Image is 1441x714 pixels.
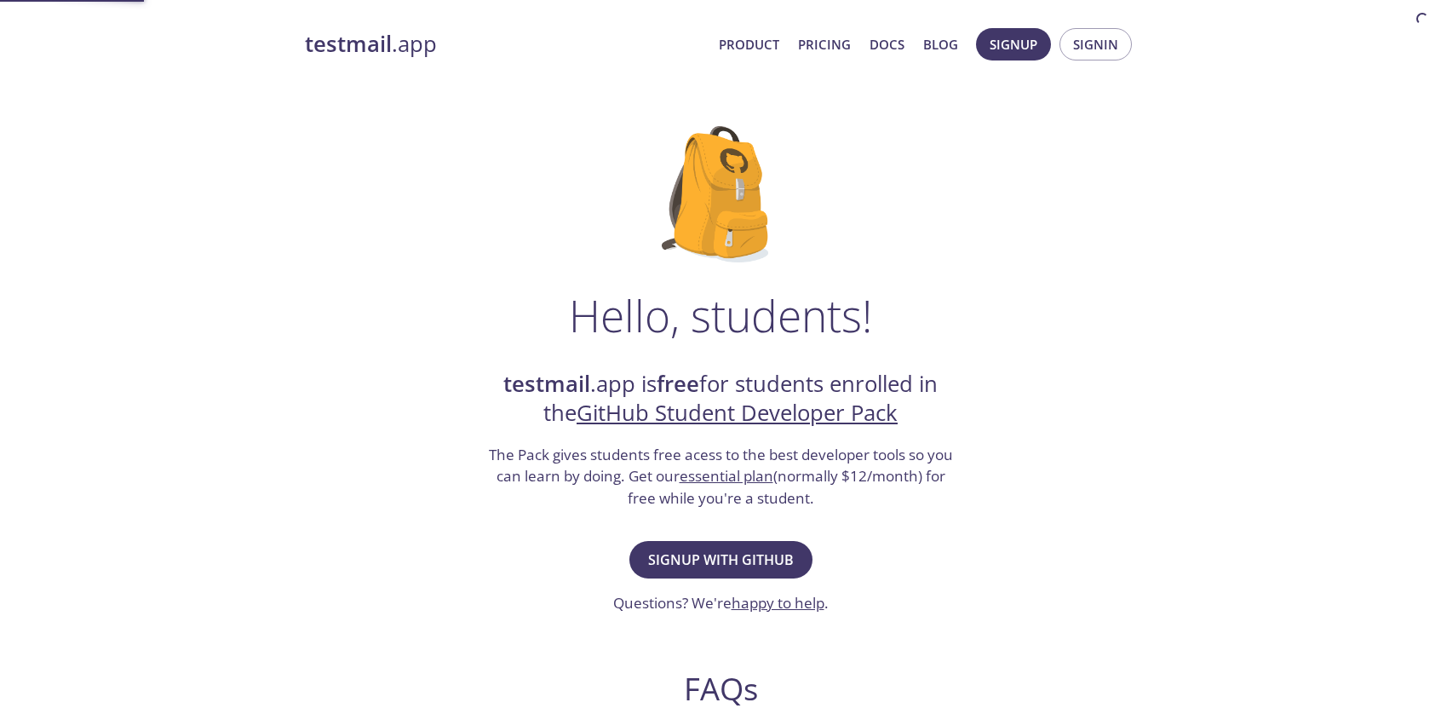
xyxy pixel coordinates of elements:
a: GitHub Student Developer Pack [577,398,898,428]
a: happy to help [732,593,824,613]
h3: Questions? We're . [613,592,829,614]
strong: testmail [305,29,392,59]
img: github-student-backpack.png [662,126,780,262]
h2: .app is for students enrolled in the [486,370,955,429]
a: testmail.app [305,30,705,59]
a: Docs [870,33,904,55]
span: Signup with GitHub [648,548,794,572]
a: essential plan [680,466,773,486]
h3: The Pack gives students free acess to the best developer tools so you can learn by doing. Get our... [486,444,955,510]
button: Signup [976,28,1051,60]
strong: testmail [503,369,590,399]
h2: FAQs [393,670,1048,708]
button: Signup with GitHub [629,541,812,579]
a: Blog [923,33,958,55]
a: Pricing [798,33,851,55]
span: Signup [990,33,1037,55]
button: Signin [1059,28,1132,60]
h1: Hello, students! [569,290,872,341]
strong: free [657,369,699,399]
span: Signin [1073,33,1118,55]
a: Product [719,33,779,55]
